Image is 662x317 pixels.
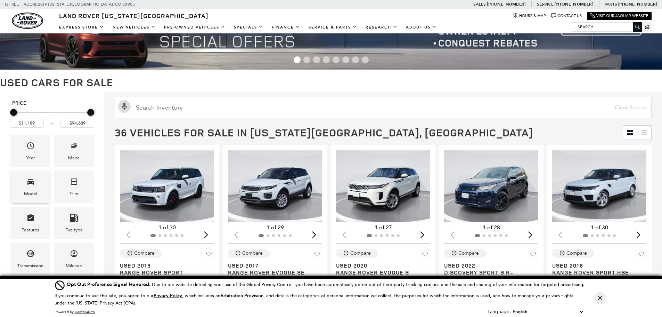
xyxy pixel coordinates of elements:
span: Go to slide 2 [303,56,310,63]
input: Maximum [60,119,94,128]
div: MileageMileage [54,243,94,275]
select: Language Select [511,308,585,316]
img: 2018 Land Rover Range Rover Sport HSE 1 [552,150,647,222]
span: Opt-Out Preference Signal Honored . [67,281,152,288]
div: MakeMake [54,135,94,167]
div: FeaturesFeatures [10,207,50,239]
div: 1 of 30 [120,224,214,231]
div: Minimum Price [10,109,17,116]
input: Search [572,23,642,31]
div: Mileage [66,262,82,270]
div: Next slide [634,227,643,243]
span: Go to slide 8 [362,56,369,63]
div: Model [24,190,37,198]
span: Go to slide 7 [352,56,359,63]
input: Search Inventory [115,97,652,118]
a: Finance [268,21,304,33]
strong: Arbitration Provision [220,293,263,299]
div: Powered by [55,310,95,314]
span: Range Rover Evoque SE [228,269,317,276]
span: Features [26,212,35,226]
span: Land Rover [US_STATE][GEOGRAPHIC_DATA] [59,11,209,20]
div: Next slide [525,227,535,243]
span: Used 2022 [444,262,533,269]
button: Save Vehicle [528,249,538,262]
a: Land Rover [US_STATE][GEOGRAPHIC_DATA] [55,11,213,20]
a: ComplyAuto [75,310,95,314]
div: 1 / 2 [444,150,539,222]
div: 1 of 30 [552,224,646,231]
p: If you continue to use this site, you agree to our , which includes an , and details the categori... [55,293,573,306]
a: Research [361,21,402,33]
a: Specials [230,21,268,33]
a: Service & Parts [304,21,361,33]
svg: Click to toggle on voice search [118,100,131,113]
button: Close Button [594,292,606,304]
div: Features [22,226,39,234]
a: Hours & Map [513,13,546,18]
a: Privacy Policy [154,293,182,298]
a: Used 2017Range Rover Evoque SE [228,262,322,276]
div: 1 of 28 [444,224,538,231]
span: Range Rover Sport Supercharged [120,269,209,283]
div: Make [68,154,80,162]
div: YearYear [10,135,50,167]
div: 1 / 2 [228,150,323,222]
div: Compare [134,250,155,256]
input: Minimum [10,119,44,128]
u: Privacy Policy [154,293,182,299]
span: Go to slide 1 [294,56,301,63]
img: 2013 Land Rover Range Rover Sport Supercharged 1 [120,150,215,222]
img: 2020 Land Rover Range Rover Evoque S 1 [336,150,431,222]
div: 1 / 2 [336,150,431,222]
span: Parts [605,2,617,7]
div: Trim [70,190,78,198]
img: Land Rover [12,13,43,29]
div: 1 / 2 [552,150,647,222]
span: Used 2013 [120,262,209,269]
div: Maximum Price [87,109,94,116]
span: Transmission [26,248,35,262]
span: Used 2018 [552,262,641,269]
div: FueltypeFueltype [54,207,94,239]
div: Compare [350,250,371,256]
span: Used 2020 [336,262,425,269]
a: About Us [402,21,441,33]
div: ModelModel [10,171,50,203]
a: New Vehicles [108,21,160,33]
span: Model [26,176,35,190]
span: Sales [473,2,486,7]
a: Used 2020Range Rover Evoque S [336,262,430,276]
span: Service [537,2,553,7]
a: [PHONE_NUMBER] [555,1,593,7]
span: Go to slide 4 [323,56,330,63]
a: Used 2022Discovery Sport S R-Dynamic [444,262,538,283]
a: Used 2013Range Rover Sport Supercharged [120,262,214,283]
div: 1 of 29 [228,224,322,231]
button: Compare Vehicle [120,249,162,258]
div: 1 / 2 [120,150,215,222]
span: Mileage [70,248,78,262]
div: Compare [458,250,479,256]
div: Transmission [17,262,43,270]
a: [PHONE_NUMBER] [487,1,525,7]
button: Compare Vehicle [336,249,378,258]
div: Next slide [201,227,211,243]
button: details tab [279,276,318,291]
span: 36 Vehicles for Sale in [US_STATE][GEOGRAPHIC_DATA], [GEOGRAPHIC_DATA] [115,125,533,140]
a: EXPRESS STORE [55,21,108,33]
span: Fueltype [70,212,78,226]
button: details tab [387,276,426,291]
div: Price [10,106,94,128]
div: Compare [566,250,587,256]
div: TrimTrim [54,171,94,203]
img: 2022 Land Rover Discovery Sport S R-Dynamic 1 [444,150,539,222]
img: 2017 Land Rover Range Rover Evoque SE 1 [228,150,323,222]
a: [STREET_ADDRESS] • [US_STATE][GEOGRAPHIC_DATA], CO 80905 [5,2,135,7]
nav: Main Navigation [55,21,441,33]
span: Go to slide 6 [342,56,349,63]
a: [PHONE_NUMBER] [618,1,657,7]
span: Range Rover Sport HSE [552,269,641,276]
a: Visit Our Jaguar Website [590,13,648,18]
div: Year [26,154,35,162]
